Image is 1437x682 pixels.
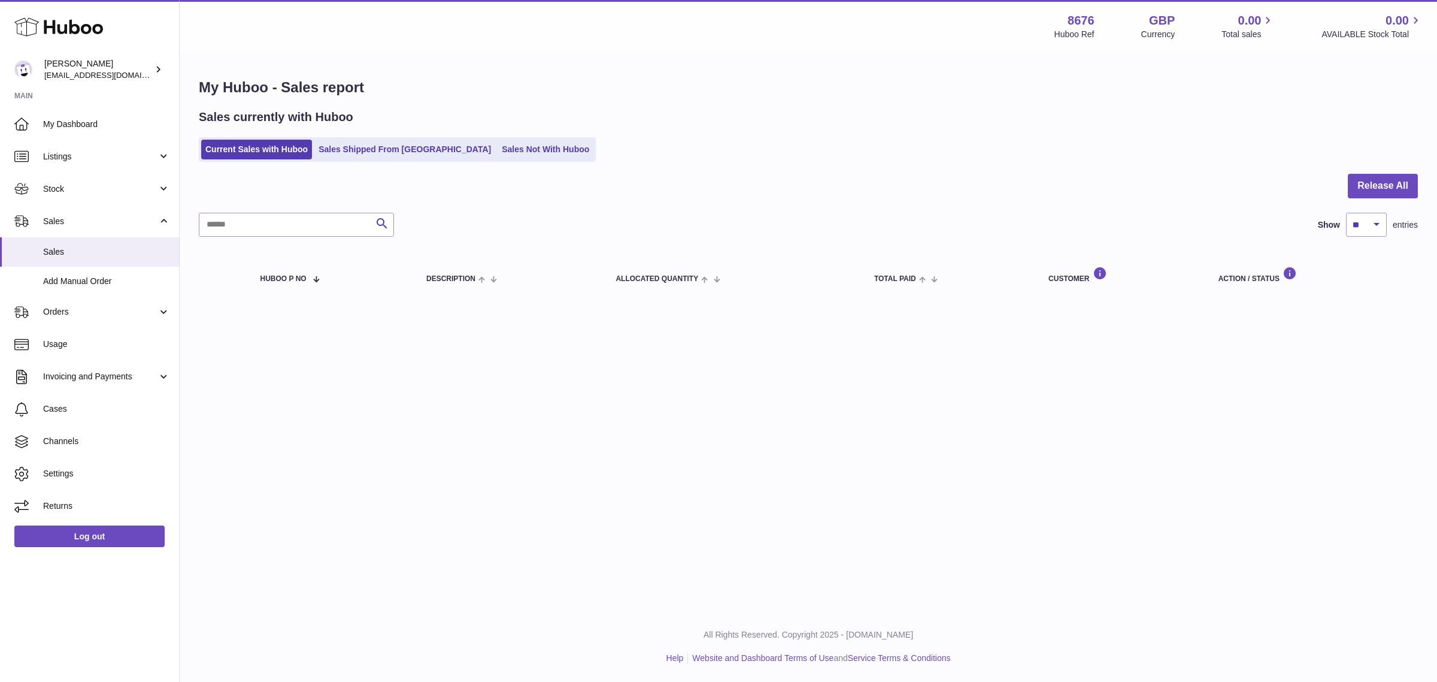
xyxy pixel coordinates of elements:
span: Listings [43,151,157,162]
div: Currency [1141,29,1175,40]
span: Total sales [1221,29,1275,40]
span: entries [1393,219,1418,231]
h2: Sales currently with Huboo [199,109,353,125]
span: ALLOCATED Quantity [616,275,698,283]
span: [EMAIL_ADDRESS][DOMAIN_NAME] [44,70,176,80]
span: Description [426,275,475,283]
span: Cases [43,403,170,415]
div: Huboo Ref [1054,29,1095,40]
span: Usage [43,339,170,350]
a: Sales Not With Huboo [498,140,593,159]
button: Release All [1348,174,1418,198]
h1: My Huboo - Sales report [199,78,1418,97]
label: Show [1318,219,1340,231]
span: Invoicing and Payments [43,371,157,382]
a: Help [666,653,684,663]
div: Action / Status [1218,267,1406,283]
strong: 8676 [1068,13,1095,29]
a: Website and Dashboard Terms of Use [692,653,833,663]
span: Huboo P no [260,275,307,283]
span: Sales [43,216,157,227]
span: Sales [43,246,170,258]
a: Service Terms & Conditions [848,653,951,663]
a: 0.00 AVAILABLE Stock Total [1321,13,1423,40]
span: Settings [43,468,170,479]
span: Returns [43,500,170,512]
span: Total paid [874,275,916,283]
div: [PERSON_NAME] [44,58,152,81]
span: Add Manual Order [43,276,170,287]
span: 0.00 [1238,13,1262,29]
a: 0.00 Total sales [1221,13,1275,40]
a: Log out [14,526,165,547]
span: 0.00 [1386,13,1409,29]
li: and [688,653,950,664]
span: My Dashboard [43,119,170,130]
p: All Rights Reserved. Copyright 2025 - [DOMAIN_NAME] [189,629,1427,641]
strong: GBP [1149,13,1175,29]
span: Stock [43,183,157,195]
span: Channels [43,436,170,447]
span: Orders [43,306,157,318]
span: AVAILABLE Stock Total [1321,29,1423,40]
a: Current Sales with Huboo [201,140,312,159]
img: hello@inoby.co.uk [14,61,32,79]
a: Sales Shipped From [GEOGRAPHIC_DATA] [314,140,495,159]
div: Customer [1048,267,1195,283]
